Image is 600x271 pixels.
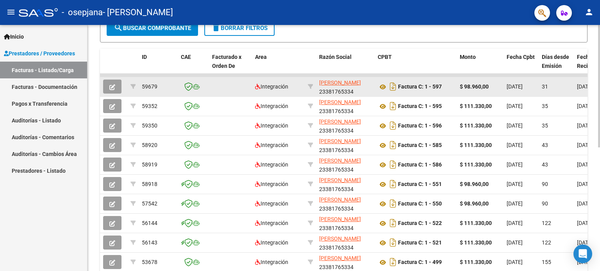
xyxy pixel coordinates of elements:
datatable-header-cell: CAE [178,49,209,83]
strong: Factura C: 1 - 499 [398,259,442,266]
div: 23381765334 [319,156,371,173]
datatable-header-cell: Area [252,49,305,83]
strong: Factura C: 1 - 521 [398,240,442,246]
div: 23381765334 [319,215,371,231]
i: Descargar documento [388,217,398,229]
span: - osepjana [62,4,103,21]
span: [PERSON_NAME] [319,158,361,164]
span: [PERSON_NAME] [319,138,361,144]
span: CPBT [378,54,392,60]
mat-icon: delete [211,23,221,32]
span: [PERSON_NAME] [319,80,361,86]
span: [DATE] [507,161,523,168]
strong: $ 111.330,00 [460,220,492,226]
mat-icon: person [584,7,594,17]
i: Descargar documento [388,80,398,93]
strong: Factura C: 1 - 597 [398,84,442,90]
i: Descargar documento [388,119,398,132]
i: Descargar documento [388,139,398,151]
span: Integración [255,181,288,187]
strong: Factura C: 1 - 586 [398,162,442,168]
span: Buscar Comprobante [114,25,191,32]
span: [DATE] [507,181,523,187]
span: ID [142,54,147,60]
span: 59350 [142,122,157,129]
span: [DATE] [577,83,593,90]
datatable-header-cell: Facturado x Orden De [209,49,252,83]
span: [PERSON_NAME] [319,177,361,183]
i: Descargar documento [388,256,398,268]
span: [DATE] [577,161,593,168]
strong: $ 111.330,00 [460,103,492,109]
button: Buscar Comprobante [107,20,198,36]
strong: Factura C: 1 - 595 [398,103,442,110]
span: 56144 [142,220,157,226]
span: [DATE] [507,83,523,90]
span: [DATE] [577,200,593,207]
strong: $ 98.960,00 [460,200,489,207]
span: [DATE] [577,122,593,129]
span: 122 [542,239,551,246]
span: [PERSON_NAME] [319,216,361,222]
span: Monto [460,54,476,60]
span: 90 [542,181,548,187]
span: [DATE] [577,103,593,109]
span: 58918 [142,181,157,187]
span: Borrar Filtros [211,25,268,32]
span: [DATE] [577,181,593,187]
span: [PERSON_NAME] [319,236,361,242]
div: 23381765334 [319,117,371,134]
i: Descargar documento [388,100,398,112]
div: 23381765334 [319,176,371,192]
span: 155 [542,259,551,265]
span: 43 [542,142,548,148]
span: Integración [255,200,288,207]
span: 58919 [142,161,157,168]
span: [PERSON_NAME] [319,255,361,261]
div: 23381765334 [319,137,371,153]
span: [DATE] [577,142,593,148]
strong: $ 111.330,00 [460,142,492,148]
span: 59352 [142,103,157,109]
strong: Factura C: 1 - 585 [398,142,442,149]
strong: Factura C: 1 - 522 [398,220,442,227]
strong: $ 111.330,00 [460,259,492,265]
span: 35 [542,122,548,129]
span: Integración [255,161,288,168]
span: - [PERSON_NAME] [103,4,173,21]
span: 57542 [142,200,157,207]
i: Descargar documento [388,197,398,210]
span: [DATE] [507,142,523,148]
span: 43 [542,161,548,168]
datatable-header-cell: Razón Social [316,49,375,83]
strong: $ 111.330,00 [460,161,492,168]
div: 23381765334 [319,78,371,95]
span: 122 [542,220,551,226]
span: [DATE] [507,122,523,129]
mat-icon: menu [6,7,16,17]
span: 56143 [142,239,157,246]
span: Facturado x Orden De [212,54,241,69]
span: Integración [255,103,288,109]
i: Descargar documento [388,158,398,171]
span: Días desde Emisión [542,54,569,69]
span: Fecha Recibido [577,54,599,69]
span: CAE [181,54,191,60]
span: [DATE] [577,239,593,246]
div: 23381765334 [319,98,371,114]
span: 53678 [142,259,157,265]
strong: Factura C: 1 - 551 [398,181,442,188]
strong: Factura C: 1 - 596 [398,123,442,129]
span: Integración [255,239,288,246]
div: 23381765334 [319,195,371,212]
span: Integración [255,122,288,129]
strong: $ 111.330,00 [460,122,492,129]
span: Fecha Cpbt [507,54,535,60]
span: [DATE] [507,220,523,226]
span: Prestadores / Proveedores [4,49,75,58]
div: Open Intercom Messenger [573,244,592,263]
strong: $ 111.330,00 [460,239,492,246]
span: Razón Social [319,54,352,60]
datatable-header-cell: Monto [457,49,504,83]
mat-icon: search [114,23,123,32]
